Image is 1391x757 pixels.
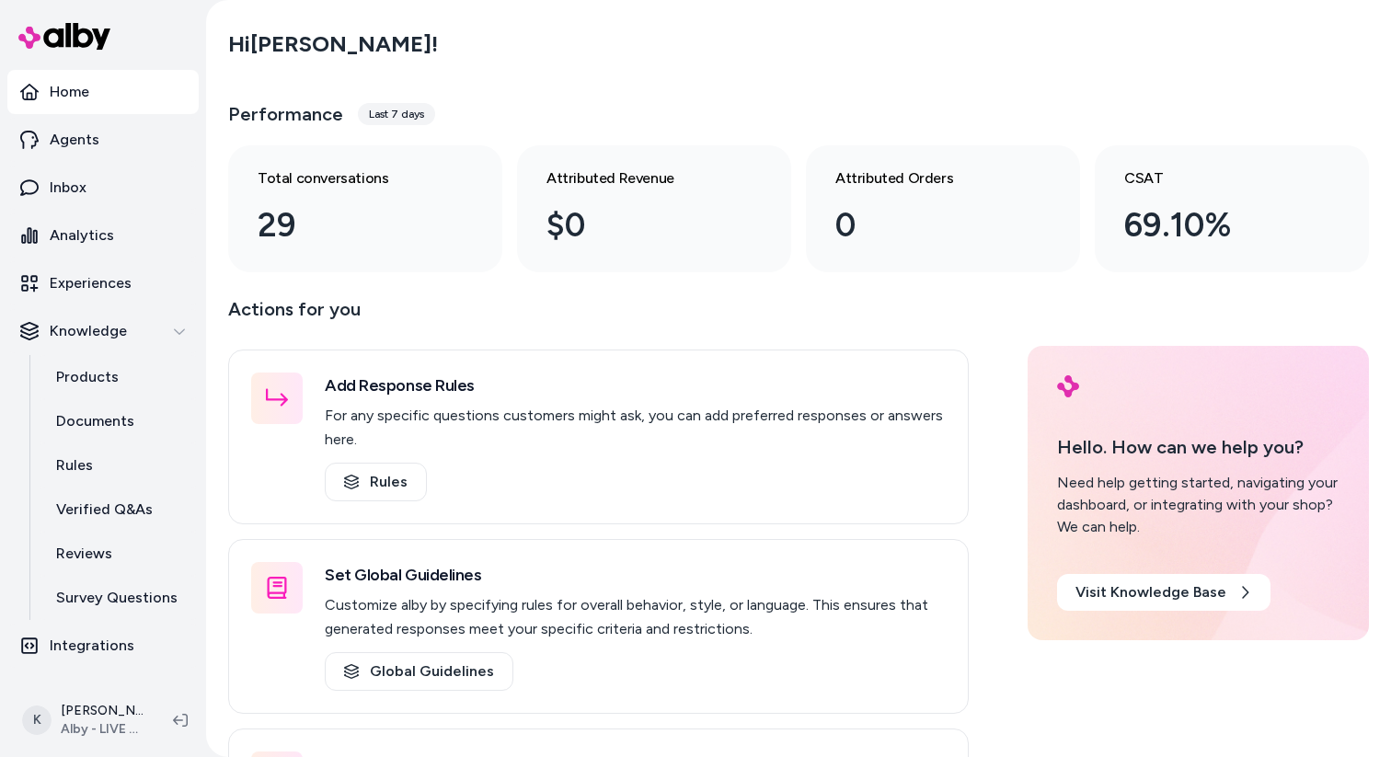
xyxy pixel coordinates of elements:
[50,272,132,294] p: Experiences
[56,543,112,565] p: Reviews
[7,309,199,353] button: Knowledge
[61,720,144,739] span: Alby - LIVE on [DOMAIN_NAME]
[38,576,199,620] a: Survey Questions
[325,373,946,398] h3: Add Response Rules
[835,201,1021,250] div: 0
[325,652,513,691] a: Global Guidelines
[517,145,791,272] a: Attributed Revenue $0
[38,355,199,399] a: Products
[228,294,969,338] p: Actions for you
[325,562,946,588] h3: Set Global Guidelines
[56,410,134,432] p: Documents
[1057,574,1270,611] a: Visit Knowledge Base
[56,587,178,609] p: Survey Questions
[61,702,144,720] p: [PERSON_NAME]
[38,399,199,443] a: Documents
[358,103,435,125] div: Last 7 days
[38,532,199,576] a: Reviews
[38,443,199,487] a: Rules
[50,177,86,199] p: Inbox
[7,118,199,162] a: Agents
[258,201,443,250] div: 29
[546,167,732,189] h3: Attributed Revenue
[1095,145,1369,272] a: CSAT 69.10%
[325,404,946,452] p: For any specific questions customers might ask, you can add preferred responses or answers here.
[228,145,502,272] a: Total conversations 29
[806,145,1080,272] a: Attributed Orders 0
[1124,167,1310,189] h3: CSAT
[1057,472,1339,538] div: Need help getting started, navigating your dashboard, or integrating with your shop? We can help.
[325,593,946,641] p: Customize alby by specifying rules for overall behavior, style, or language. This ensures that ge...
[1124,201,1310,250] div: 69.10%
[835,167,1021,189] h3: Attributed Orders
[7,213,199,258] a: Analytics
[56,366,119,388] p: Products
[38,487,199,532] a: Verified Q&As
[50,224,114,247] p: Analytics
[7,166,199,210] a: Inbox
[546,201,732,250] div: $0
[56,499,153,521] p: Verified Q&As
[50,81,89,103] p: Home
[50,320,127,342] p: Knowledge
[11,691,158,750] button: K[PERSON_NAME]Alby - LIVE on [DOMAIN_NAME]
[258,167,443,189] h3: Total conversations
[228,101,343,127] h3: Performance
[50,635,134,657] p: Integrations
[1057,375,1079,397] img: alby Logo
[7,624,199,668] a: Integrations
[22,705,52,735] span: K
[18,23,110,50] img: alby Logo
[56,454,93,476] p: Rules
[7,261,199,305] a: Experiences
[228,30,438,58] h2: Hi [PERSON_NAME] !
[1057,433,1339,461] p: Hello. How can we help you?
[50,129,99,151] p: Agents
[325,463,427,501] a: Rules
[7,70,199,114] a: Home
